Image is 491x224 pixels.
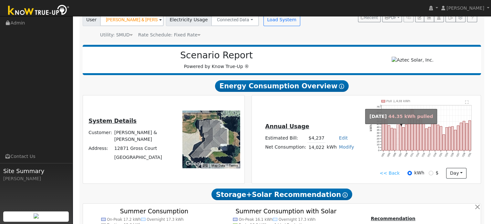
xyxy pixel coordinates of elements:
[339,84,344,89] i: Show Help
[446,168,466,179] button: day
[394,129,396,151] rect: onclick=""
[404,152,408,158] text: 7/09
[325,143,338,152] td: kWh
[444,152,449,158] text: 7/23
[386,152,391,158] text: 7/03
[405,124,407,150] rect: onclick=""
[446,5,484,11] span: [PERSON_NAME]
[414,170,424,176] label: kWh
[381,152,385,158] text: 7/01
[88,118,137,124] u: System Details
[391,128,393,151] rect: onclick=""
[429,171,433,175] input: $
[34,213,39,219] img: retrieve
[358,13,381,22] button: Recent
[264,133,307,143] td: Estimated Bill:
[414,115,416,151] rect: onclick=""
[307,133,325,143] td: $4,237
[377,105,379,108] text: 75
[264,143,307,152] td: Net Consumption:
[5,4,73,18] img: Know True-Up
[138,32,200,37] span: Alias: None
[236,208,336,215] text: Summer Consumption with Solar
[456,152,460,158] text: 7/27
[435,170,438,176] label: $
[378,149,379,152] text: 0
[211,189,352,200] span: Storage+Solar Recommendation
[87,144,113,153] td: Address:
[100,13,164,26] input: Select a User
[343,192,348,198] i: Show Help
[463,121,465,151] rect: onclick=""
[203,163,207,168] button: Keyboard shortcuts
[215,80,349,92] span: Energy Consumption Overview
[460,123,462,151] rect: onclick=""
[440,126,442,151] rect: onclick=""
[385,116,387,150] rect: onclick=""
[378,146,379,149] text: 5
[427,152,431,158] text: 7/17
[184,160,205,168] img: Google
[184,160,205,168] a: Open this area in Google Maps (opens a new window)
[433,152,437,158] text: 7/19
[3,175,69,182] div: [PERSON_NAME]
[410,152,414,158] text: 7/11
[428,127,431,150] rect: onclick=""
[113,153,174,162] td: [GEOGRAPHIC_DATA]
[469,121,471,151] rect: onclick=""
[377,140,379,143] text: 15
[339,135,348,141] a: Edit
[3,167,69,175] span: Site Summary
[385,15,396,20] span: PDF
[398,152,403,158] text: 7/07
[448,127,451,151] rect: onclick=""
[107,217,141,222] text: On-Peak 17.2 kWh
[421,152,425,158] text: 7/15
[229,164,238,167] a: Terms (opens in new tab)
[411,109,413,150] rect: onclick=""
[86,50,347,70] div: Powered by Know True-Up ®
[377,131,379,134] text: 30
[239,217,273,222] text: On-Peak 16.1 kWh
[377,129,379,131] text: 35
[402,127,404,150] rect: onclick=""
[438,152,443,158] text: 7/21
[166,13,211,26] span: Electricity Usage
[445,13,455,22] button: Export Interval Data
[211,13,259,26] button: Connected Data
[371,216,415,221] u: Recommendation
[279,217,316,222] text: Overnight 17.3 kWh
[100,32,133,38] div: Utility: SMUD
[467,13,477,22] a: Help Link
[211,163,225,168] button: Map Data
[445,127,448,150] rect: onclick=""
[425,129,428,151] rect: onclick=""
[424,13,434,22] button: Multi-Series Graph
[370,124,373,131] text: kWh
[380,170,400,177] a: << Back
[382,116,384,151] rect: onclick=""
[455,13,465,22] button: Settings
[339,144,354,150] a: Modify
[120,208,188,215] text: Summer Consumption
[431,124,434,150] rect: onclick=""
[307,143,325,152] td: 14,022
[420,115,422,151] rect: onclick=""
[377,126,379,129] text: 40
[415,152,420,158] text: 7/13
[377,143,379,146] text: 10
[147,217,184,222] text: Overnight 17.3 kWh
[369,114,387,119] strong: [DATE]
[396,125,399,151] rect: onclick=""
[388,125,390,151] rect: onclick=""
[451,127,454,151] rect: onclick=""
[434,123,436,151] rect: onclick=""
[423,124,425,150] rect: onclick=""
[417,120,419,151] rect: onclick=""
[462,152,466,158] text: 7/29
[392,152,397,158] text: 7/05
[83,13,100,26] span: User
[415,13,424,22] button: Edit User
[377,134,379,137] text: 25
[388,114,433,119] span: 44.35 kWh pulled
